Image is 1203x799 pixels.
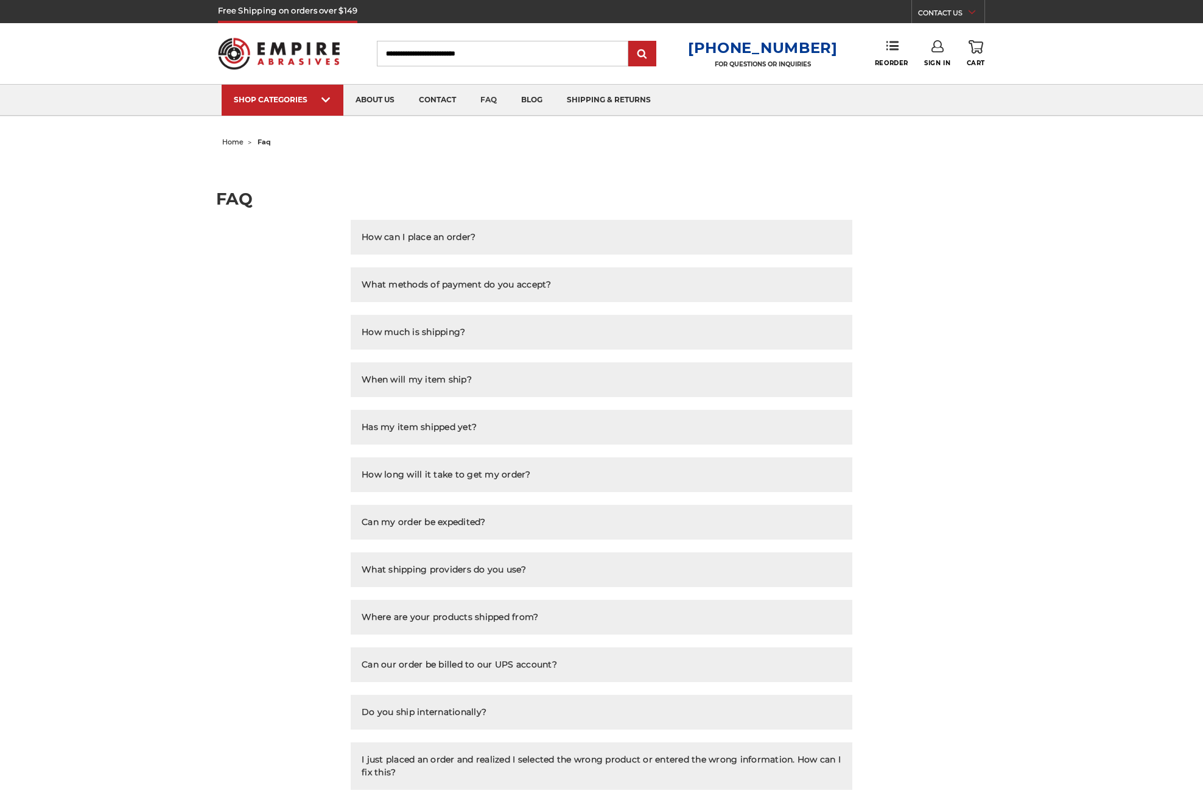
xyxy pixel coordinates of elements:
[222,138,244,146] a: home
[351,552,852,587] button: What shipping providers do you use?
[509,85,555,116] a: blog
[351,410,852,445] button: Has my item shipped yet?
[362,278,552,291] h2: What methods of payment do you accept?
[362,468,531,481] h2: How long will it take to get my order?
[688,39,838,57] a: [PHONE_NUMBER]
[351,647,852,682] button: Can our order be billed to our UPS account?
[351,457,852,492] button: How long will it take to get my order?
[351,505,852,540] button: Can my order be expedited?
[688,60,838,68] p: FOR QUESTIONS OR INQUIRIES
[362,231,475,244] h2: How can I place an order?
[362,611,538,624] h2: Where are your products shipped from?
[362,753,841,779] h2: I just placed an order and realized I selected the wrong product or entered the wrong information...
[468,85,509,116] a: faq
[362,563,526,576] h2: What shipping providers do you use?
[343,85,407,116] a: about us
[351,362,852,397] button: When will my item ship?
[351,600,852,635] button: Where are your products shipped from?
[875,59,908,67] span: Reorder
[258,138,271,146] span: faq
[362,516,486,529] h2: Can my order be expedited?
[967,40,985,67] a: Cart
[362,421,477,434] h2: Has my item shipped yet?
[555,85,663,116] a: shipping & returns
[218,30,340,77] img: Empire Abrasives
[351,742,852,790] button: I just placed an order and realized I selected the wrong product or entered the wrong information...
[918,6,984,23] a: CONTACT US
[351,220,852,255] button: How can I place an order?
[407,85,468,116] a: contact
[967,59,985,67] span: Cart
[351,695,852,730] button: Do you ship internationally?
[362,706,486,719] h2: Do you ship internationally?
[351,315,852,350] button: How much is shipping?
[362,658,557,671] h2: Can our order be billed to our UPS account?
[875,40,908,66] a: Reorder
[630,42,654,66] input: Submit
[924,59,950,67] span: Sign In
[362,373,472,386] h2: When will my item ship?
[234,95,331,104] div: SHOP CATEGORIES
[351,267,852,302] button: What methods of payment do you accept?
[362,326,465,339] h2: How much is shipping?
[216,191,987,207] h1: FAQ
